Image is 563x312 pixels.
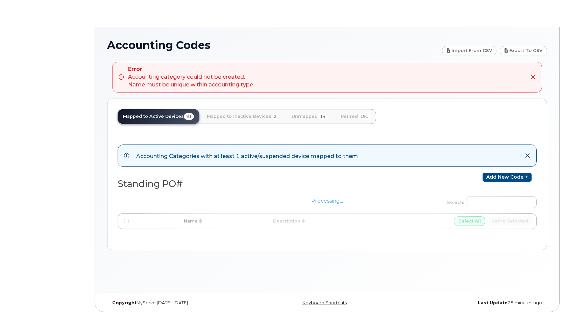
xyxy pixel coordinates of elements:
[442,46,497,55] a: Import from CSV
[271,113,279,120] span: 2
[136,151,358,160] div: Accounting Categories with at least 1 active/suspended device mapped to them
[107,300,254,306] div: MyServe [DATE]–[DATE]
[318,113,328,120] span: 14
[358,113,371,120] span: 191
[302,300,347,305] a: Keyboard Shortcuts
[478,300,508,305] strong: Last Update
[118,190,537,238] div: Processing...
[483,173,532,182] a: Add new code
[201,109,284,124] a: Mapped to Inactive Devices
[184,113,194,120] span: 91
[128,66,253,89] div: Accounting category could not be created. Name must be unique within accounting type
[400,300,547,306] div: 28 minutes ago
[118,109,199,124] a: Mapped to Active Devices
[335,109,376,124] a: Retired
[118,179,322,189] h2: Standing PO#
[107,39,439,51] h1: Accounting Codes
[112,300,137,305] strong: Copyright
[500,46,547,55] a: Export to CSV
[286,109,333,124] a: Unmapped
[128,66,253,73] strong: Error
